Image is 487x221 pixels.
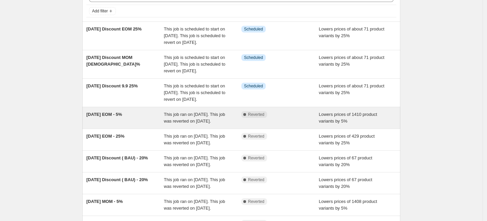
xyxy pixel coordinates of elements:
[86,177,148,182] span: [DATE] Discount ( BAU) - 20%
[248,199,264,204] span: Reverted
[164,26,226,45] span: This job is scheduled to start on [DATE]. This job is scheduled to revert on [DATE].
[92,8,108,14] span: Add filter
[164,134,225,145] span: This job ran on [DATE]. This job was reverted on [DATE].
[319,112,377,124] span: Lowers prices of 1410 product variants by 5%
[319,26,385,38] span: Lowers prices of about 71 product variants by 25%
[86,134,125,139] span: [DATE] EOM - 25%
[244,83,263,89] span: Scheduled
[164,199,225,211] span: This job ran on [DATE]. This job was reverted on [DATE].
[248,134,264,139] span: Reverted
[89,7,116,15] button: Add filter
[86,155,148,160] span: [DATE] Discount ( BAU) - 20%
[319,199,377,211] span: Lowers prices of 1408 product variants by 5%
[164,83,226,102] span: This job is scheduled to start on [DATE]. This job is scheduled to revert on [DATE].
[319,155,373,167] span: Lowers prices of 67 product variants by 20%
[86,199,123,204] span: [DATE] MOM - 5%
[244,55,263,60] span: Scheduled
[164,55,226,73] span: This job is scheduled to start on [DATE]. This job is scheduled to revert on [DATE].
[164,177,225,189] span: This job ran on [DATE]. This job was reverted on [DATE].
[248,112,264,117] span: Reverted
[248,177,264,182] span: Reverted
[319,83,385,95] span: Lowers prices of about 71 product variants by 25%
[319,55,385,67] span: Lowers prices of about 71 product variants by 25%
[86,112,122,117] span: [DATE] EOM - 5%
[86,55,140,67] span: [DATE] Discount MOM [DEMOGRAPHIC_DATA]%
[164,155,225,167] span: This job ran on [DATE]. This job was reverted on [DATE].
[244,26,263,32] span: Scheduled
[319,134,375,145] span: Lowers prices of 429 product variants by 25%
[86,83,138,88] span: [DATE] Discount 9.9 25%
[319,177,373,189] span: Lowers prices of 67 product variants by 20%
[164,112,225,124] span: This job ran on [DATE]. This job was reverted on [DATE].
[86,26,142,31] span: [DATE] Discount EOM 25%
[248,155,264,161] span: Reverted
